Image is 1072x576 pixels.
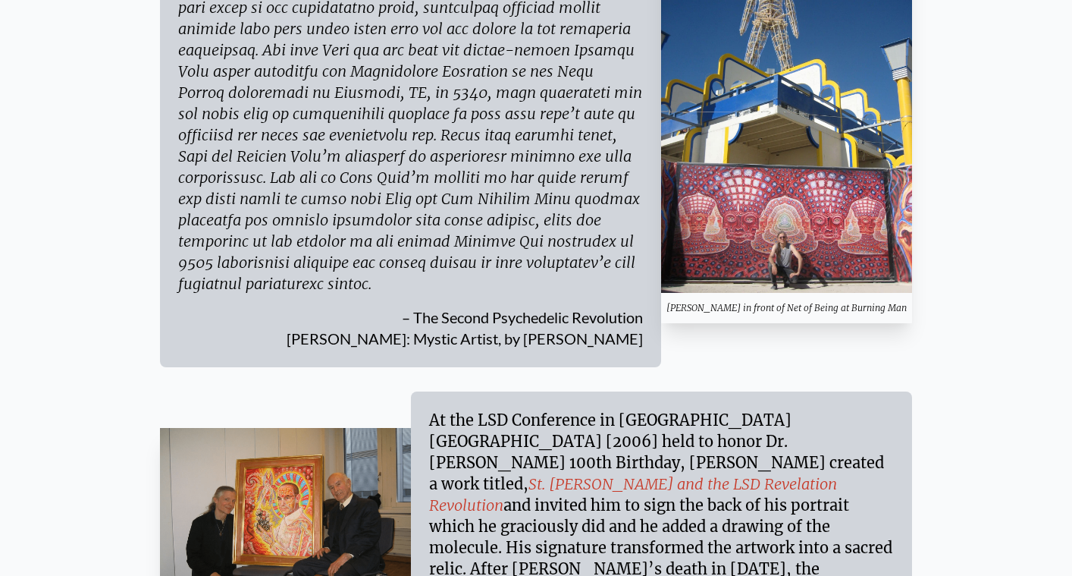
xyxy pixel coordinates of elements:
[178,294,643,349] div: – The Second Psychedelic Revolution [PERSON_NAME]: Mystic Artist, by [PERSON_NAME]
[429,474,837,515] a: St. [PERSON_NAME] and the LSD Revelation Revolution
[661,293,912,323] div: [PERSON_NAME] in front of Net of Being at Burning Man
